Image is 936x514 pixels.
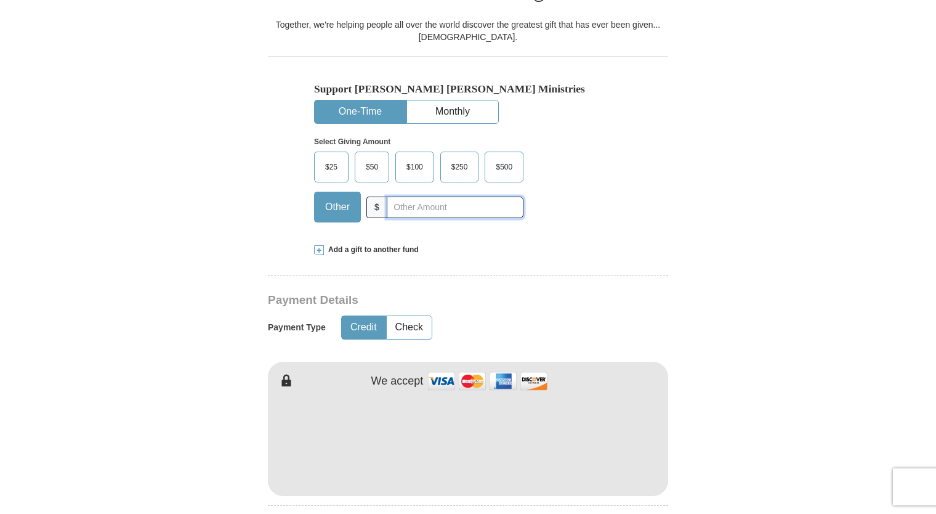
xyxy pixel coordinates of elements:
[387,316,432,339] button: Check
[342,316,385,339] button: Credit
[360,158,384,176] span: $50
[268,322,326,333] h5: Payment Type
[268,18,668,43] div: Together, we're helping people all over the world discover the greatest gift that has ever been g...
[387,197,523,218] input: Other Amount
[445,158,474,176] span: $250
[366,197,387,218] span: $
[407,100,498,123] button: Monthly
[319,158,344,176] span: $25
[314,83,622,96] h5: Support [PERSON_NAME] [PERSON_NAME] Ministries
[324,245,419,255] span: Add a gift to another fund
[315,100,406,123] button: One-Time
[371,375,424,388] h4: We accept
[490,158,518,176] span: $500
[314,137,390,146] strong: Select Giving Amount
[268,293,582,308] h3: Payment Details
[319,198,356,216] span: Other
[426,368,549,394] img: credit cards accepted
[400,158,429,176] span: $100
